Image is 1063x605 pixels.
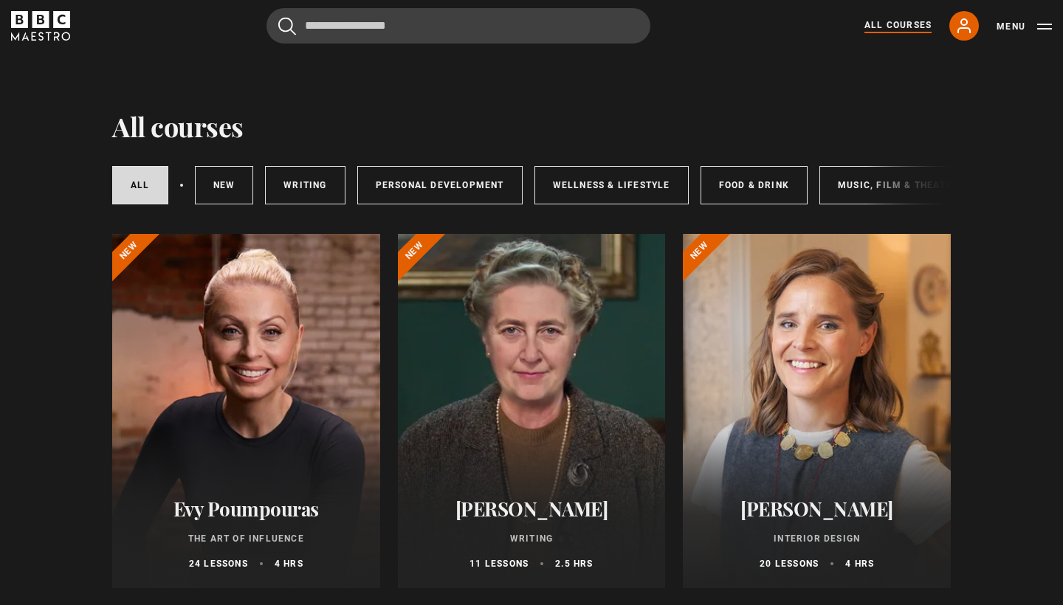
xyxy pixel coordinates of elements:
[845,557,874,570] p: 4 hrs
[416,497,648,520] h2: [PERSON_NAME]
[130,532,362,545] p: The Art of Influence
[398,234,666,588] a: [PERSON_NAME] Writing 11 lessons 2.5 hrs New
[701,532,933,545] p: Interior Design
[819,166,977,204] a: Music, Film & Theatre
[112,111,244,142] h1: All courses
[555,557,593,570] p: 2.5 hrs
[683,234,951,588] a: [PERSON_NAME] Interior Design 20 lessons 4 hrs New
[275,557,303,570] p: 4 hrs
[701,497,933,520] h2: [PERSON_NAME]
[416,532,648,545] p: Writing
[266,8,650,44] input: Search
[189,557,248,570] p: 24 lessons
[265,166,345,204] a: Writing
[760,557,819,570] p: 20 lessons
[534,166,689,204] a: Wellness & Lifestyle
[469,557,529,570] p: 11 lessons
[278,17,296,35] button: Submit the search query
[130,497,362,520] h2: Evy Poumpouras
[112,166,168,204] a: All
[701,166,808,204] a: Food & Drink
[357,166,523,204] a: Personal Development
[11,11,70,41] svg: BBC Maestro
[864,18,932,33] a: All Courses
[112,234,380,588] a: Evy Poumpouras The Art of Influence 24 lessons 4 hrs New
[997,19,1052,34] button: Toggle navigation
[195,166,254,204] a: New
